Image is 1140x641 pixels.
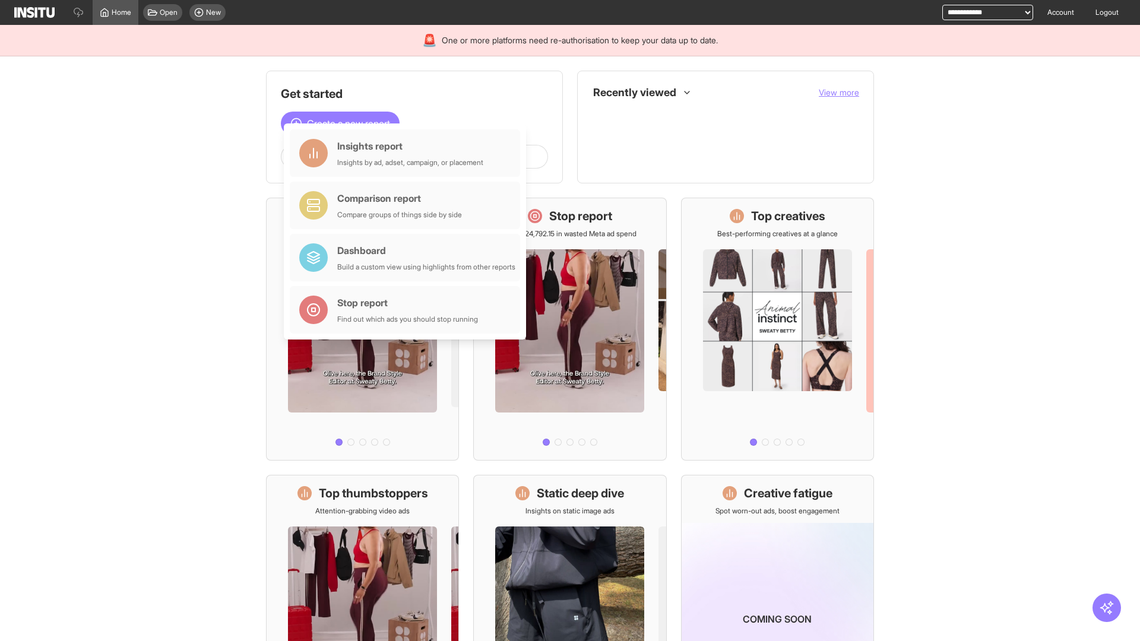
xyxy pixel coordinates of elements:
[537,485,624,502] h1: Static deep dive
[337,139,483,153] div: Insights report
[337,158,483,167] div: Insights by ad, adset, campaign, or placement
[503,229,636,239] p: Save £24,792.15 in wasted Meta ad spend
[337,315,478,324] div: Find out which ads you should stop running
[681,198,874,461] a: Top creativesBest-performing creatives at a glance
[473,198,666,461] a: Stop reportSave £24,792.15 in wasted Meta ad spend
[442,34,718,46] span: One or more platforms need re-authorisation to keep your data up to date.
[307,116,390,131] span: Create a new report
[112,8,131,17] span: Home
[422,32,437,49] div: 🚨
[14,7,55,18] img: Logo
[319,485,428,502] h1: Top thumbstoppers
[337,296,478,310] div: Stop report
[819,87,859,99] button: View more
[819,87,859,97] span: View more
[315,506,410,516] p: Attention-grabbing video ads
[717,229,838,239] p: Best-performing creatives at a glance
[266,198,459,461] a: What's live nowSee all active ads instantly
[525,506,615,516] p: Insights on static image ads
[281,112,400,135] button: Create a new report
[337,262,515,272] div: Build a custom view using highlights from other reports
[206,8,221,17] span: New
[751,208,825,224] h1: Top creatives
[549,208,612,224] h1: Stop report
[337,191,462,205] div: Comparison report
[281,85,548,102] h1: Get started
[337,210,462,220] div: Compare groups of things side by side
[337,243,515,258] div: Dashboard
[160,8,178,17] span: Open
